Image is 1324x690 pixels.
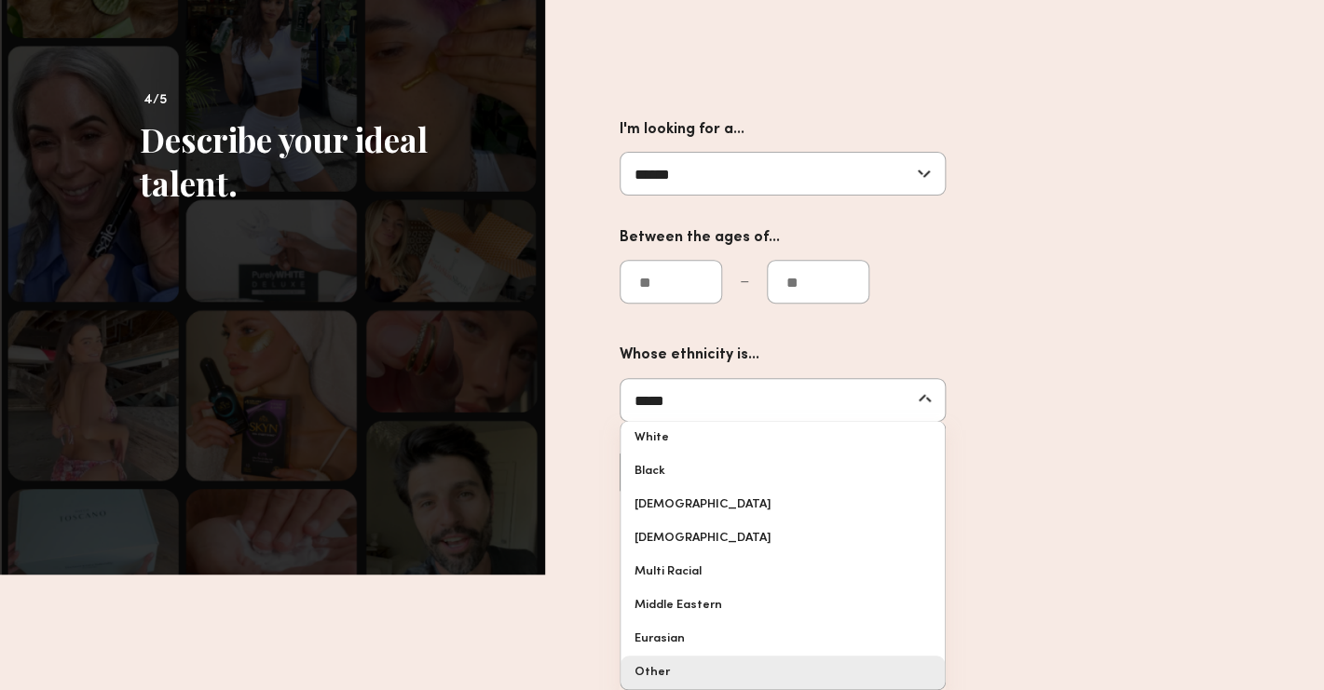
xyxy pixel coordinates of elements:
div: [DEMOGRAPHIC_DATA] [621,488,945,521]
div: I'm looking for a... [620,117,946,142]
div: Middle Eastern [621,589,945,622]
div: Between the ages of... [620,225,1085,250]
div: [DEMOGRAPHIC_DATA] [621,521,945,555]
div: Whose ethnicity is... [620,343,946,368]
div: 4/5 [140,89,489,112]
div: Multi Racial [621,555,945,589]
div: Other [621,656,945,689]
div: White [621,421,945,454]
div: Describe your ideal talent. [140,117,489,205]
div: Eurasian [621,622,945,656]
div: Black [621,454,945,488]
